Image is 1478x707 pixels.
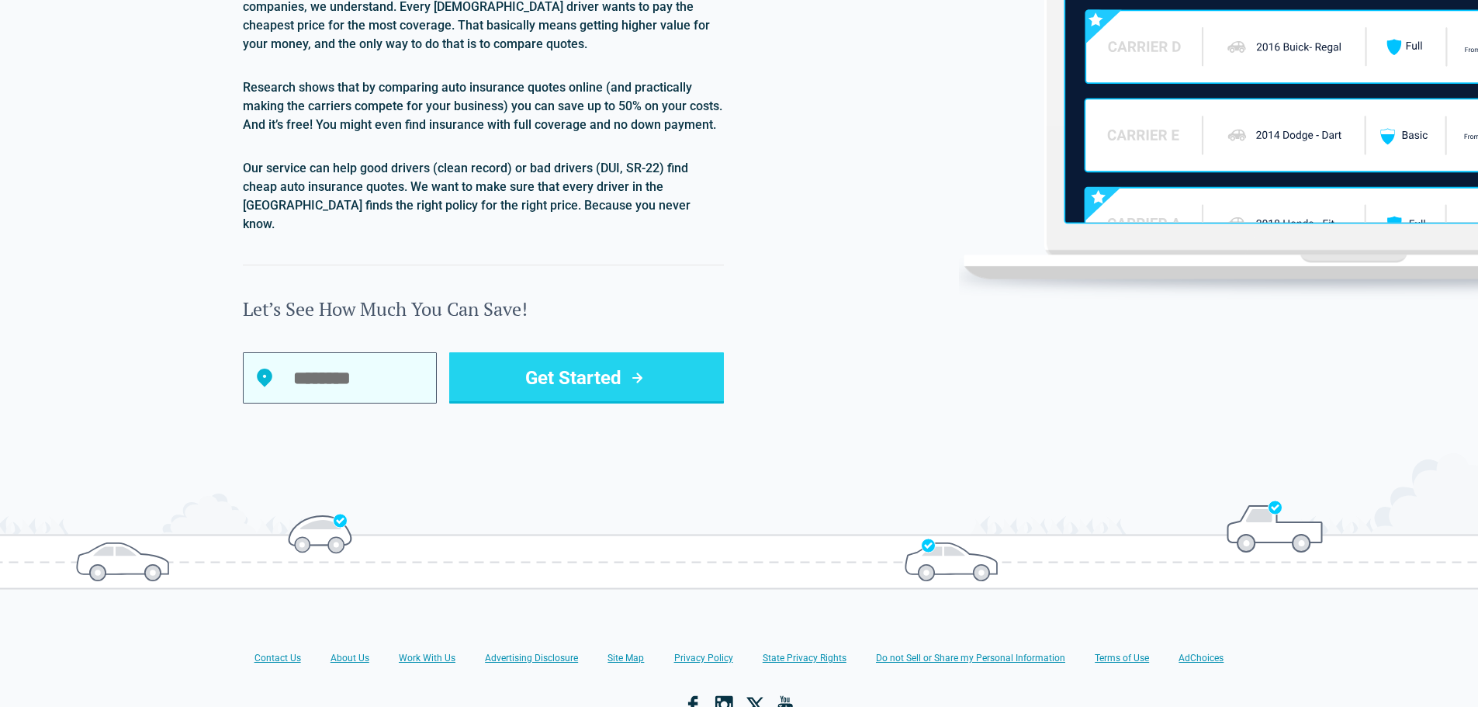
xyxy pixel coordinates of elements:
[1403,131,1428,139] g: Basic
[1095,652,1149,664] a: Terms of Use
[763,652,846,664] a: State Privacy Rights
[1108,41,1180,52] g: CARRIER D
[485,652,578,664] a: Advertising Disclosure
[254,652,301,664] a: Contact Us
[607,652,644,664] a: Site Map
[1179,652,1224,664] a: AdChoices
[449,352,724,404] button: Get Started
[674,652,733,664] a: Privacy Policy
[243,296,724,321] label: Let’s See How Much You Can Save!
[399,652,455,664] a: Work With Us
[1108,130,1179,140] g: CARRIER E
[243,159,724,234] p: Our service can help good drivers (clean record) or bad drivers (DUI, SR-22) find cheap auto insu...
[1407,41,1422,49] g: Full
[876,652,1065,664] a: Do not Sell or Share my Personal Information
[1257,43,1341,53] g: 2016 Buick- Regal
[331,652,369,664] a: About Us
[243,78,724,134] p: Research shows that by comparing auto insurance quotes online (and practically making the carrier...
